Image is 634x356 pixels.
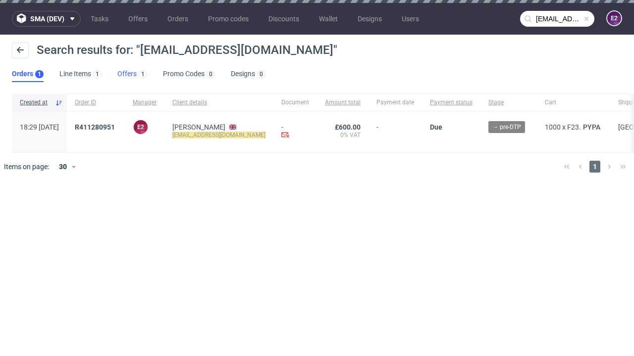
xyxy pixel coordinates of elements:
div: 1 [141,71,145,78]
span: 18:29 [DATE] [20,123,59,131]
span: £600.00 [335,123,361,131]
mark: [EMAIL_ADDRESS][DOMAIN_NAME] [172,132,265,138]
a: Designs0 [231,66,265,82]
a: Promo Codes0 [163,66,215,82]
div: 1 [38,71,41,78]
div: 30 [53,160,71,174]
span: Due [430,123,442,131]
a: R411280951 [75,123,117,131]
a: Designs [352,11,388,27]
a: Offers1 [117,66,147,82]
a: Wallet [313,11,344,27]
div: 0 [209,71,212,78]
span: 1 [589,161,600,173]
span: Cart [545,98,602,107]
span: R411280951 [75,123,115,131]
span: sma (dev) [30,15,64,22]
figcaption: e2 [607,11,621,25]
button: sma (dev) [12,11,81,27]
span: - [376,123,414,140]
a: [PERSON_NAME] [172,123,225,131]
span: Payment status [430,98,473,107]
span: Manager [133,98,157,107]
span: 1000 [545,123,561,131]
span: 0% VAT [325,131,361,139]
span: Order ID [75,98,117,107]
span: Client details [172,98,265,107]
div: 0 [260,71,263,78]
a: Tasks [85,11,114,27]
a: Orders1 [12,66,44,82]
a: Offers [122,11,154,27]
a: Line Items1 [59,66,102,82]
a: PYPA [581,123,602,131]
div: - [281,123,309,140]
span: Amount total [325,98,361,107]
span: Search results for: "[EMAIL_ADDRESS][DOMAIN_NAME]" [37,43,337,57]
span: Document [281,98,309,107]
a: Users [396,11,425,27]
span: → pre-DTP [492,123,521,132]
span: Stage [488,98,529,107]
span: F23. [567,123,581,131]
span: Created at [20,98,51,107]
span: Items on page: [4,162,49,172]
span: Payment date [376,98,414,107]
a: Orders [161,11,194,27]
a: Discounts [263,11,305,27]
div: x [545,123,602,131]
div: 1 [96,71,99,78]
a: Promo codes [202,11,255,27]
figcaption: e2 [134,120,148,134]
